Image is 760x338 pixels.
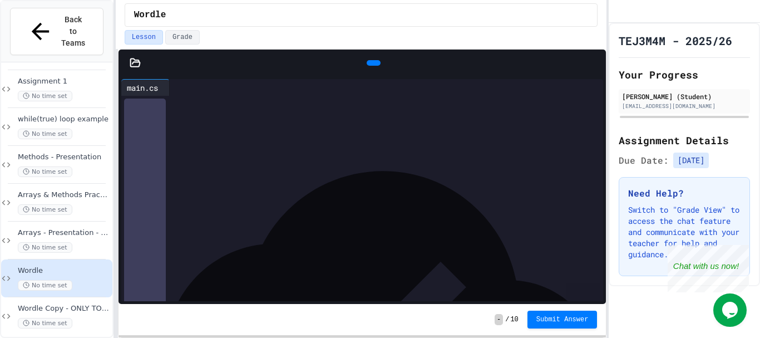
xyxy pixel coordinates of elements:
[18,77,110,86] span: Assignment 1
[527,311,598,329] button: Submit Answer
[18,166,72,177] span: No time set
[121,79,170,96] div: main.cs
[536,315,589,324] span: Submit Answer
[713,293,749,327] iframe: chat widget
[18,129,72,139] span: No time set
[18,280,72,291] span: No time set
[18,318,72,329] span: No time set
[10,8,103,55] button: Back to Teams
[673,153,709,168] span: [DATE]
[18,228,110,238] span: Arrays - Presentation - copy
[18,204,72,215] span: No time set
[495,314,503,325] span: -
[18,242,72,253] span: No time set
[619,67,750,82] h2: Your Progress
[18,153,110,162] span: Methods - Presentation
[125,30,163,45] button: Lesson
[165,30,200,45] button: Grade
[619,33,732,48] h1: TEJ3M4M - 2025/26
[622,91,747,101] div: [PERSON_NAME] (Student)
[60,14,86,49] span: Back to Teams
[18,190,110,200] span: Arrays & Methods Practice
[134,8,166,22] span: Wordle
[510,315,518,324] span: 10
[18,266,110,276] span: Wordle
[622,102,747,110] div: [EMAIL_ADDRESS][DOMAIN_NAME]
[18,304,110,313] span: Wordle Copy - ONLY TO SEE WHAT IT LOOKED LIKE AT THE START
[18,91,72,101] span: No time set
[121,82,164,94] div: main.cs
[619,154,669,167] span: Due Date:
[18,115,110,124] span: while(true) loop example
[668,245,749,292] iframe: chat widget
[619,133,750,148] h2: Assignment Details
[628,204,741,260] p: Switch to "Grade View" to access the chat feature and communicate with your teacher for help and ...
[628,187,741,200] h3: Need Help?
[505,315,509,324] span: /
